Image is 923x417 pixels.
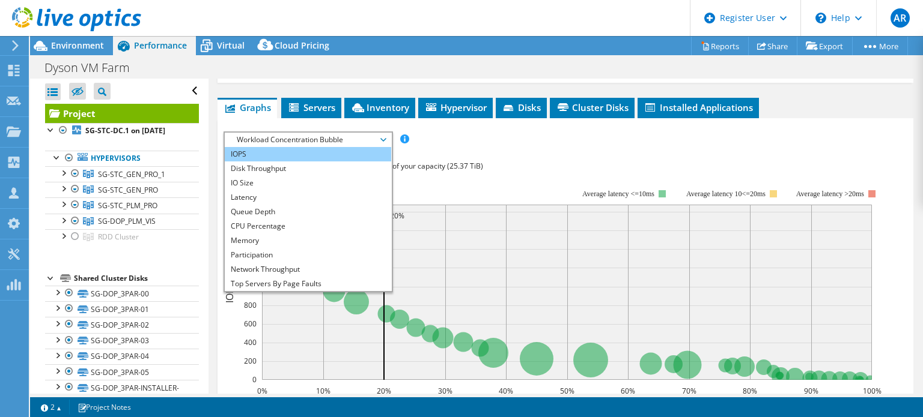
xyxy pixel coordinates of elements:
[98,169,165,179] span: SG-STC_GEN_PRO_1
[32,400,70,415] a: 2
[691,37,749,55] a: Reports
[377,386,391,396] text: 20%
[686,190,766,198] tspan: Average latency 10<=20ms
[225,219,391,233] li: CPU Percentage
[743,386,757,396] text: 80%
[225,161,391,176] li: Disk Throughput
[225,262,391,277] li: Network Throughput
[45,380,199,406] a: SG-DOP_3PAR-INSTALLER-20
[244,356,257,366] text: 200
[225,277,391,291] li: Top Servers By Page Faults
[644,101,753,113] span: Installed Applications
[252,374,257,385] text: 0
[45,151,199,166] a: Hypervisors
[287,101,335,113] span: Servers
[223,281,236,302] text: IOPS
[316,386,331,396] text: 10%
[45,197,199,213] a: SG-STC_PLM_PRO
[350,101,409,113] span: Inventory
[502,101,541,113] span: Disks
[85,125,165,136] b: SG-STC-DC.1 on [DATE]
[74,271,199,286] div: Shared Cluster Disks
[45,123,199,139] a: SG-STC-DC.1 on [DATE]
[45,364,199,380] a: SG-DOP_3PAR-05
[257,386,267,396] text: 0%
[231,133,385,147] span: Workload Concentration Bubble
[45,229,199,245] a: RDD Cluster
[98,200,157,211] span: SG-STC_PLM_PRO
[45,317,199,332] a: SG-DOP_3PAR-02
[499,386,513,396] text: 40%
[852,37,908,55] a: More
[796,190,864,198] text: Average latency >20ms
[582,190,654,198] tspan: Average latency <=10ms
[225,233,391,248] li: Memory
[45,349,199,364] a: SG-DOP_3PAR-04
[244,337,257,347] text: 400
[225,147,391,161] li: IOPS
[51,40,104,51] span: Environment
[45,182,199,197] a: SG-STC_GEN_PRO
[804,386,818,396] text: 90%
[69,400,139,415] a: Project Notes
[45,286,199,301] a: SG-DOP_3PAR-00
[682,386,696,396] text: 70%
[275,40,329,51] span: Cloud Pricing
[224,101,271,113] span: Graphs
[45,104,199,123] a: Project
[98,185,158,195] span: SG-STC_GEN_PRO
[556,101,629,113] span: Cluster Disks
[621,386,635,396] text: 60%
[134,40,187,51] span: Performance
[863,386,882,396] text: 100%
[891,8,910,28] span: AR
[45,166,199,182] a: SG-STC_GEN_PRO_1
[225,205,391,219] li: Queue Depth
[438,386,452,396] text: 30%
[39,61,148,74] h1: Dyson VM Farm
[390,211,404,221] text: 20%
[98,232,139,242] span: RDD Cluster
[45,333,199,349] a: SG-DOP_3PAR-03
[45,301,199,317] a: SG-DOP_3PAR-01
[225,176,391,190] li: IO Size
[244,300,257,310] text: 800
[225,190,391,205] li: Latency
[797,37,853,55] a: Export
[815,13,826,23] svg: \n
[560,386,574,396] text: 50%
[748,37,797,55] a: Share
[98,216,156,226] span: SG-DOP_PLM_VIS
[424,101,487,113] span: Hypervisor
[308,161,483,171] span: 55% of IOPS falls on 20% of your capacity (25.37 TiB)
[45,214,199,229] a: SG-DOP_PLM_VIS
[225,248,391,262] li: Participation
[244,319,257,329] text: 600
[217,40,245,51] span: Virtual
